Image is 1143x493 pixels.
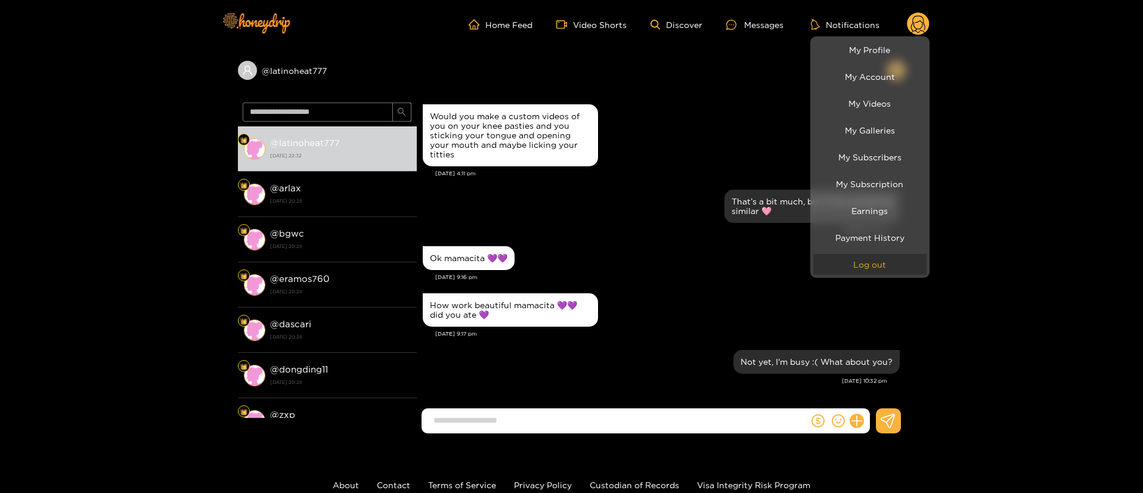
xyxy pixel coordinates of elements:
[813,227,927,248] a: Payment History
[813,147,927,168] a: My Subscribers
[813,93,927,114] a: My Videos
[813,39,927,60] a: My Profile
[813,66,927,87] a: My Account
[813,254,927,275] button: Log out
[813,200,927,221] a: Earnings
[813,173,927,194] a: My Subscription
[813,120,927,141] a: My Galleries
